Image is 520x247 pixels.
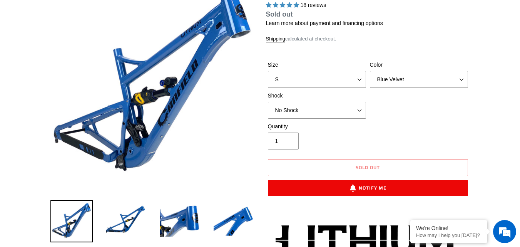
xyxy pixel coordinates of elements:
[266,2,301,8] span: 5.00 stars
[370,61,468,69] label: Color
[356,164,380,171] span: Sold out
[268,159,468,176] button: Sold out
[104,200,147,242] img: Load image into Gallery viewer, LITHIUM - Frameset
[158,200,201,242] img: Load image into Gallery viewer, LITHIUM - Frameset
[268,180,468,196] button: Notify Me
[416,225,482,231] div: We're Online!
[268,61,366,69] label: Size
[50,200,93,242] img: Load image into Gallery viewer, LITHIUM - Frameset
[212,200,254,242] img: Load image into Gallery viewer, LITHIUM - Frameset
[266,20,383,26] a: Learn more about payment and financing options
[300,2,326,8] span: 18 reviews
[266,10,293,18] span: Sold out
[268,123,366,131] label: Quantity
[416,232,482,238] p: How may I help you today?
[268,92,366,100] label: Shock
[266,35,470,43] div: calculated at checkout.
[266,36,286,42] a: Shipping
